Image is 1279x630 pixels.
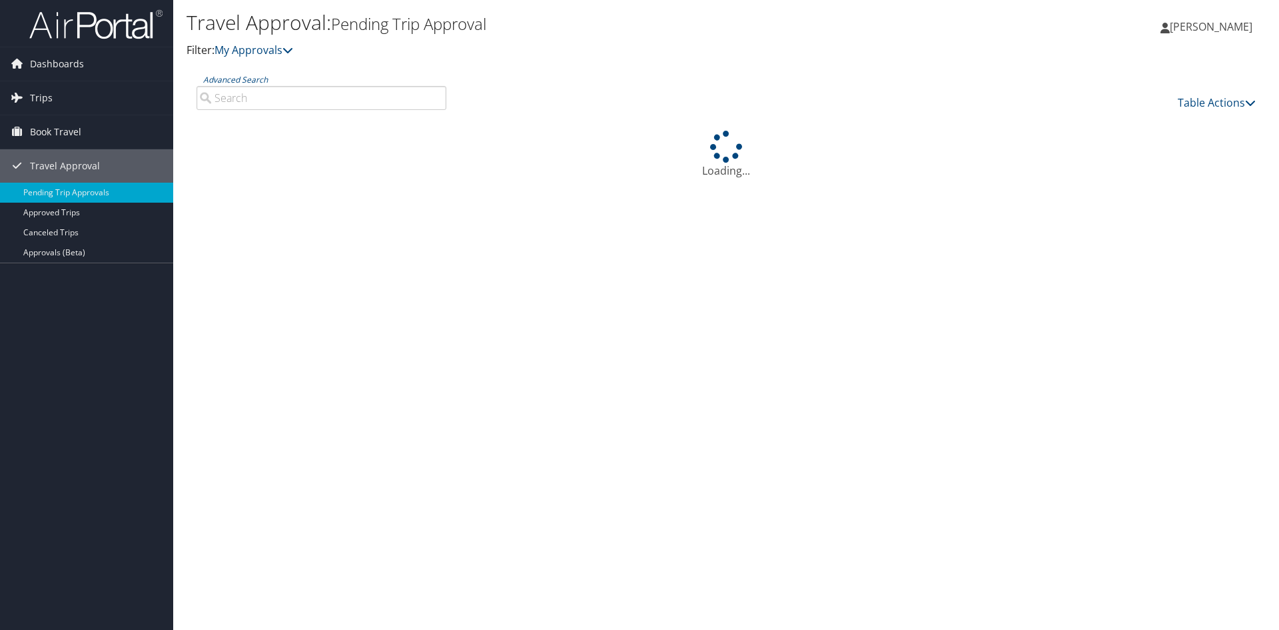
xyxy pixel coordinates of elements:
small: Pending Trip Approval [331,13,486,35]
h1: Travel Approval: [187,9,906,37]
img: airportal-logo.png [29,9,163,40]
div: Loading... [187,131,1266,179]
a: [PERSON_NAME] [1160,7,1266,47]
span: Dashboards [30,47,84,81]
a: My Approvals [214,43,293,57]
a: Advanced Search [203,74,268,85]
p: Filter: [187,42,906,59]
span: [PERSON_NAME] [1170,19,1252,34]
span: Travel Approval [30,149,100,183]
a: Table Actions [1178,95,1256,110]
input: Advanced Search [197,86,446,110]
span: Trips [30,81,53,115]
span: Book Travel [30,115,81,149]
